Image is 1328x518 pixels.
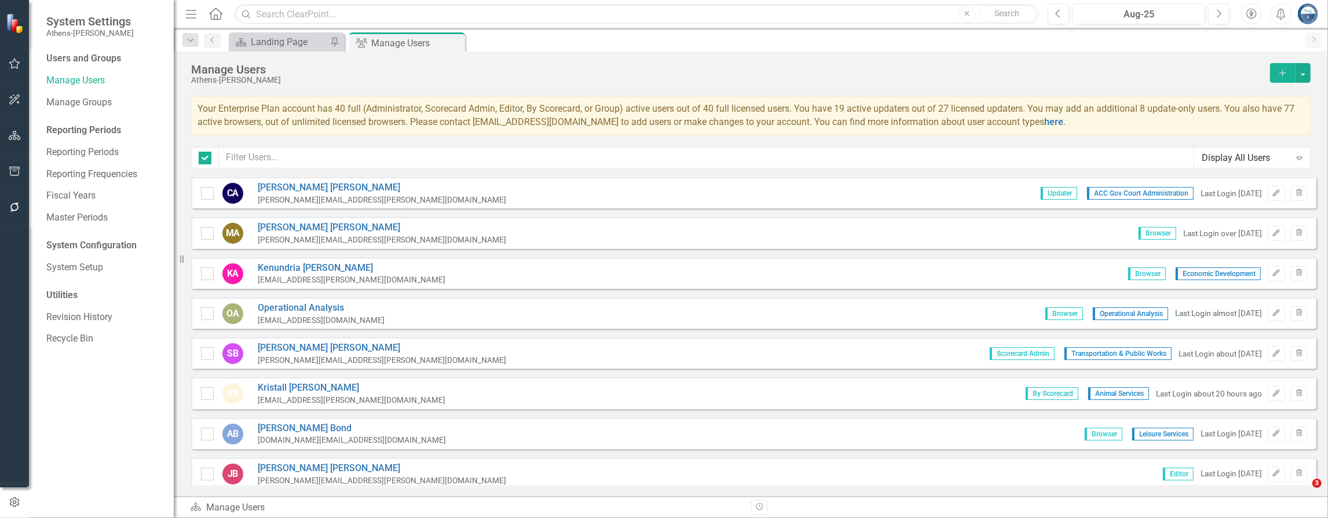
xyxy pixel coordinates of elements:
div: Athens-[PERSON_NAME] [191,76,1264,85]
div: MA [222,223,243,244]
span: Scorecard Admin [990,347,1055,360]
div: OA [222,303,243,324]
span: Editor [1163,468,1194,480]
a: [PERSON_NAME] Bond [258,422,446,435]
a: Kristall [PERSON_NAME] [258,381,445,395]
a: Fiscal Years [46,189,162,203]
span: Operational Analysis [1093,307,1168,320]
div: [PERSON_NAME][EMAIL_ADDRESS][PERSON_NAME][DOMAIN_NAME] [258,475,506,486]
a: Reporting Periods [46,146,162,159]
div: SB [222,343,243,364]
span: Browser [1045,307,1083,320]
span: Transportation & Public Works [1064,347,1172,360]
a: [PERSON_NAME] [PERSON_NAME] [258,221,506,234]
img: ClearPoint Strategy [6,13,26,33]
div: Last Login about [DATE] [1179,348,1262,359]
span: System Settings [46,14,134,28]
div: Display All Users [1202,151,1290,164]
div: [EMAIL_ADDRESS][DOMAIN_NAME] [258,315,385,326]
div: Last Login [DATE] [1201,468,1262,479]
span: Leisure Services [1132,428,1194,440]
div: [DOMAIN_NAME][EMAIL_ADDRESS][DOMAIN_NAME] [258,435,446,446]
a: Master Periods [46,211,162,225]
div: Manage Users [190,501,742,515]
a: Kenundria [PERSON_NAME] [258,262,445,275]
div: Last Login over [DATE] [1183,228,1262,239]
div: Last Login [DATE] [1201,428,1262,439]
div: [PERSON_NAME][EMAIL_ADDRESS][PERSON_NAME][DOMAIN_NAME] [258,194,506,205]
a: [PERSON_NAME] [PERSON_NAME] [258,462,506,475]
a: System Setup [46,261,162,274]
input: Filter Users... [218,147,1194,168]
div: Reporting Periods [46,124,162,137]
div: Last Login almost [DATE] [1175,308,1262,319]
div: JB [222,464,243,484]
div: Users and Groups [46,52,162,65]
small: Athens-[PERSON_NAME] [46,28,134,38]
a: here [1044,116,1063,127]
div: Last Login [DATE] [1201,188,1262,199]
div: [EMAIL_ADDRESS][PERSON_NAME][DOMAIN_NAME] [258,274,445,285]
div: Manage Users [371,36,462,50]
span: Economic Development [1176,267,1261,280]
span: Browser [1128,267,1166,280]
span: 3 [1312,479,1322,488]
div: System Configuration [46,239,162,252]
span: Animal Services [1088,387,1149,400]
div: Last Login about 20 hours ago [1156,388,1262,399]
input: Search ClearPoint... [235,4,1039,24]
a: Reporting Frequencies [46,168,162,181]
div: [EMAIL_ADDRESS][PERSON_NAME][DOMAIN_NAME] [258,395,445,406]
div: KA [222,263,243,284]
a: Manage Groups [46,96,162,109]
div: CA [222,183,243,204]
a: [PERSON_NAME] [PERSON_NAME] [258,181,506,194]
span: By Scorecard [1026,387,1078,400]
img: Andy Minish [1297,3,1318,24]
span: Search [994,9,1019,18]
div: AB [222,424,243,444]
button: Search [978,6,1036,22]
a: Revision History [46,311,162,324]
div: Aug-25 [1077,8,1201,21]
span: Browser [1085,428,1122,440]
div: [PERSON_NAME][EMAIL_ADDRESS][PERSON_NAME][DOMAIN_NAME] [258,355,506,366]
span: ACC Gov Court Administration [1087,187,1194,200]
span: Browser [1139,227,1176,240]
a: Manage Users [46,74,162,87]
span: Your Enterprise Plan account has 40 full (Administrator, Scorecard Admin, Editor, By Scorecard, o... [197,103,1294,127]
div: KB [222,383,243,404]
a: Operational Analysis [258,302,385,315]
span: Updater [1041,187,1077,200]
div: Utilities [46,289,162,302]
a: Recycle Bin [46,332,162,346]
div: [PERSON_NAME][EMAIL_ADDRESS][PERSON_NAME][DOMAIN_NAME] [258,234,506,245]
iframe: Intercom live chat [1289,479,1316,506]
button: Aug-25 [1073,3,1205,24]
a: [PERSON_NAME] [PERSON_NAME] [258,341,506,355]
a: Landing Page [232,35,327,49]
div: Manage Users [191,63,1264,76]
div: Landing Page [251,35,327,49]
